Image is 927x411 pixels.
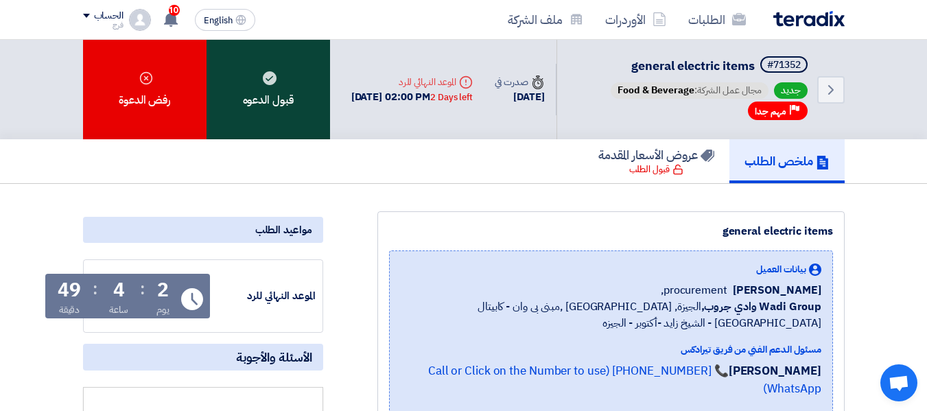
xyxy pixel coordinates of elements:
[495,89,544,105] div: [DATE]
[113,281,125,300] div: 4
[389,223,833,239] div: general electric items
[83,21,124,29] div: فرج
[401,298,821,331] span: الجيزة, [GEOGRAPHIC_DATA] ,مبنى بى وان - كابيتال [GEOGRAPHIC_DATA] - الشيخ زايد -أكتوبر - الجيزه
[207,40,330,139] div: قبول الدعوه
[677,3,757,36] a: الطلبات
[594,3,677,36] a: الأوردرات
[59,303,80,317] div: دقيقة
[598,147,714,163] h5: عروض الأسعار المقدمة
[156,303,169,317] div: يوم
[583,139,729,183] a: عروض الأسعار المقدمة قبول الطلب
[236,349,312,365] span: الأسئلة والأجوبة
[701,298,821,315] b: Wadi Group وادي جروب,
[351,89,473,105] div: [DATE] 02:00 PM
[495,75,544,89] div: صدرت في
[629,163,683,176] div: قبول الطلب
[880,364,917,401] div: Open chat
[351,75,473,89] div: الموعد النهائي للرد
[93,277,97,301] div: :
[729,362,821,379] strong: [PERSON_NAME]
[631,56,755,75] span: general electric items
[733,282,821,298] span: [PERSON_NAME]
[94,10,124,22] div: الحساب
[773,11,845,27] img: Teradix logo
[729,139,845,183] a: ملخص الطلب
[428,362,821,397] a: 📞 [PHONE_NUMBER] (Call or Click on the Number to use WhatsApp)
[58,281,81,300] div: 49
[497,3,594,36] a: ملف الشركة
[401,342,821,357] div: مسئول الدعم الفني من فريق تيرادكس
[611,82,768,99] span: مجال عمل الشركة:
[755,105,786,118] span: مهم جدا
[129,9,151,31] img: profile_test.png
[83,40,207,139] div: رفض الدعوة
[213,288,316,304] div: الموعد النهائي للرد
[204,16,233,25] span: English
[140,277,145,301] div: :
[774,82,808,99] span: جديد
[618,83,694,97] span: Food & Beverage
[109,303,129,317] div: ساعة
[83,217,323,243] div: مواعيد الطلب
[744,153,830,169] h5: ملخص الطلب
[169,5,180,16] span: 10
[661,282,727,298] span: procurement,
[195,9,255,31] button: English
[430,91,473,104] div: 2 Days left
[157,281,169,300] div: 2
[767,60,801,70] div: #71352
[756,262,806,277] span: بيانات العميل
[608,56,810,75] h5: general electric items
